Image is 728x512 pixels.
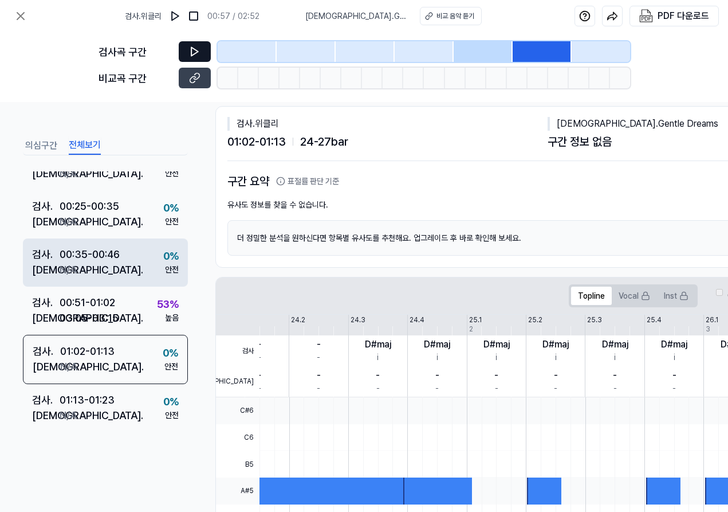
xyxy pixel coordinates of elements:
[32,310,60,326] div: [DEMOGRAPHIC_DATA] .
[216,397,259,424] span: C#6
[435,369,439,382] div: -
[163,394,179,409] div: 0 %
[164,361,178,373] div: 안전
[579,10,591,22] img: help
[542,338,569,351] div: D#maj
[528,315,542,325] div: 25.2
[60,198,119,214] div: 00:25 - 00:35
[60,166,77,181] div: N/A
[227,133,286,150] span: 01:02 - 01:13
[25,136,57,155] button: 의심구간
[672,369,676,382] div: -
[376,369,380,382] div: -
[587,315,602,325] div: 25.3
[607,10,618,22] img: share
[165,264,179,276] div: 안전
[60,392,115,408] div: 01:13 - 01:23
[32,198,60,214] div: 검사 .
[613,382,617,394] div: -
[32,408,60,423] div: [DEMOGRAPHIC_DATA] .
[276,175,339,187] button: 표절률 판단 기준
[647,315,662,325] div: 25.4
[216,424,259,451] span: C6
[495,382,498,394] div: -
[706,315,718,325] div: 26.1
[661,338,687,351] div: D#maj
[188,10,199,22] img: stop
[706,324,710,334] div: 3
[60,310,119,326] div: 03:05 - 03:15
[60,262,77,278] div: N/A
[60,359,77,374] div: N/A
[157,296,179,312] div: 53 %
[32,392,60,408] div: 검사 .
[60,295,115,310] div: 00:51 - 01:02
[207,10,259,22] div: 00:57 / 02:52
[674,351,675,364] div: i
[227,117,548,131] div: 검사 . 위클리
[99,44,172,60] div: 검사곡 구간
[424,338,450,351] div: D#maj
[60,408,77,423] div: N/A
[317,338,321,351] div: -
[32,214,60,229] div: [DEMOGRAPHIC_DATA] .
[410,315,424,325] div: 24.4
[376,382,380,394] div: -
[170,10,181,22] img: play
[165,312,179,324] div: 높음
[165,409,179,421] div: 안전
[351,315,365,325] div: 24.3
[554,369,558,382] div: -
[614,351,616,364] div: i
[436,11,474,21] div: 비교 음악 듣기
[494,369,498,382] div: -
[32,166,60,181] div: [DEMOGRAPHIC_DATA] .
[613,369,617,382] div: -
[602,338,628,351] div: D#maj
[32,262,60,278] div: [DEMOGRAPHIC_DATA] .
[165,167,179,179] div: 안전
[637,6,711,26] button: PDF 다운로드
[435,382,439,394] div: -
[69,136,101,155] button: 전체보기
[469,315,482,325] div: 25.1
[554,382,557,394] div: -
[300,133,348,150] span: 24 - 27 bar
[33,343,60,359] div: 검사 .
[657,287,695,305] button: Inst
[377,351,379,364] div: i
[305,10,406,22] span: [DEMOGRAPHIC_DATA] . Gentle Dreams
[495,351,497,364] div: i
[612,287,657,305] button: Vocal
[639,9,653,23] img: PDF Download
[216,451,259,478] span: B5
[125,10,162,22] span: 검사 . 위클리
[33,359,60,374] div: [DEMOGRAPHIC_DATA] .
[483,338,510,351] div: D#maj
[291,315,305,325] div: 24.2
[60,343,115,359] div: 01:02 - 01:13
[216,478,259,505] span: A#5
[216,335,259,366] span: 검사
[317,382,320,394] div: -
[420,7,482,25] button: 비교 음악 듣기
[163,345,178,361] div: 0 %
[163,248,179,264] div: 0 %
[436,351,438,364] div: i
[32,295,60,310] div: 검사 .
[555,351,557,364] div: i
[571,287,612,305] button: Topline
[216,366,259,397] span: [DEMOGRAPHIC_DATA]
[672,382,676,394] div: -
[317,369,321,382] div: -
[99,71,172,86] div: 비교곡 구간
[658,9,709,24] div: PDF 다운로드
[32,247,60,262] div: 검사 .
[365,338,391,351] div: D#maj
[60,214,77,229] div: N/A
[469,324,473,334] div: 2
[317,351,320,364] div: -
[60,247,120,262] div: 00:35 - 00:46
[163,200,179,216] div: 0 %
